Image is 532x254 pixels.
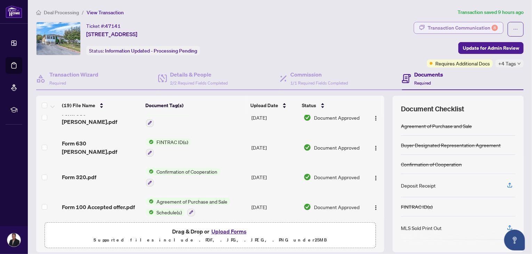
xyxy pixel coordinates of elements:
span: Information Updated - Processing Pending [105,48,197,54]
span: Agreement of Purchase and Sale [154,198,230,205]
h4: Transaction Wizard [49,70,98,79]
img: Logo [373,175,379,181]
span: Requires Additional Docs [435,59,490,67]
span: Drag & Drop orUpload FormsSupported files include .PDF, .JPG, .JPEG, .PNG under25MB [45,223,376,248]
h4: Documents [414,70,443,79]
img: Document Status [304,203,311,211]
div: MLS Sold Print Out [401,224,442,232]
div: FINTRAC ID(s) [401,203,433,211]
span: ellipsis [513,27,518,32]
td: [DATE] [249,162,301,192]
li: / [82,8,84,16]
span: Confirmation of Cooperation [154,168,220,175]
div: Agreement of Purchase and Sale [401,122,472,130]
th: (19) File Name [59,96,143,115]
button: Logo [370,172,381,183]
img: Logo [373,205,379,211]
span: Schedule(s) [154,208,185,216]
img: Status Icon [146,198,154,205]
span: Form 100 Accepted offer.pdf [62,203,135,211]
article: Transaction saved 9 hours ago [458,8,524,16]
td: [DATE] [249,133,301,162]
button: Status IconFINTRAC ID(s) [146,108,191,127]
div: Deposit Receipt [401,182,436,189]
button: Transaction Communication8 [414,22,503,34]
span: Status [302,102,316,109]
th: Status [299,96,364,115]
img: IMG-W12211652_1.jpg [37,22,80,55]
img: Profile Icon [7,233,21,247]
th: Document Tag(s) [143,96,247,115]
h4: Commission [290,70,348,79]
span: FINTRAC ID(s) [154,138,191,146]
span: Document Approved [314,114,360,121]
span: Form 320.pdf [62,173,96,181]
span: +4 Tags [498,59,516,68]
span: View Transaction [87,9,124,16]
img: logo [6,5,22,18]
td: [DATE] [249,103,301,133]
th: Upload Date [248,96,299,115]
span: 2/2 Required Fields Completed [170,80,228,86]
h4: Details & People [170,70,228,79]
button: Logo [370,112,381,123]
button: Status IconFINTRAC ID(s) [146,138,191,157]
div: Status: [86,46,200,55]
p: Supported files include .PDF, .JPG, .JPEG, .PNG under 25 MB [49,236,371,244]
span: Document Approved [314,144,360,151]
span: [STREET_ADDRESS] [86,30,137,38]
img: Status Icon [146,208,154,216]
img: Logo [373,116,379,121]
button: Status IconConfirmation of Cooperation [146,168,220,186]
span: Form 630 [PERSON_NAME].pdf [62,109,140,126]
span: Upload Date [250,102,278,109]
div: Confirmation of Cooperation [401,160,462,168]
img: Document Status [304,114,311,121]
span: Required [414,80,431,86]
span: Form 630 [PERSON_NAME].pdf [62,139,140,156]
img: Document Status [304,144,311,151]
img: Status Icon [146,138,154,146]
span: Drag & Drop or [172,227,249,236]
span: Update for Admin Review [463,42,519,54]
button: Logo [370,142,381,153]
span: down [517,62,521,65]
span: 47141 [105,23,121,29]
div: Transaction Communication [428,22,498,33]
span: Document Approved [314,203,360,211]
img: Logo [373,145,379,151]
img: Status Icon [146,168,154,175]
button: Update for Admin Review [458,42,524,54]
div: Buyer Designated Representation Agreement [401,141,501,149]
button: Open asap [504,230,525,251]
div: 8 [492,25,498,31]
td: [DATE] [249,192,301,222]
button: Logo [370,201,381,213]
div: Ticket #: [86,22,121,30]
span: Required [49,80,66,86]
button: Upload Forms [209,227,249,236]
span: Document Checklist [401,104,464,114]
img: Document Status [304,173,311,181]
span: home [36,10,41,15]
span: 1/1 Required Fields Completed [290,80,348,86]
span: Deal Processing [44,9,79,16]
button: Status IconAgreement of Purchase and SaleStatus IconSchedule(s) [146,198,230,216]
span: (19) File Name [62,102,95,109]
span: Document Approved [314,173,360,181]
